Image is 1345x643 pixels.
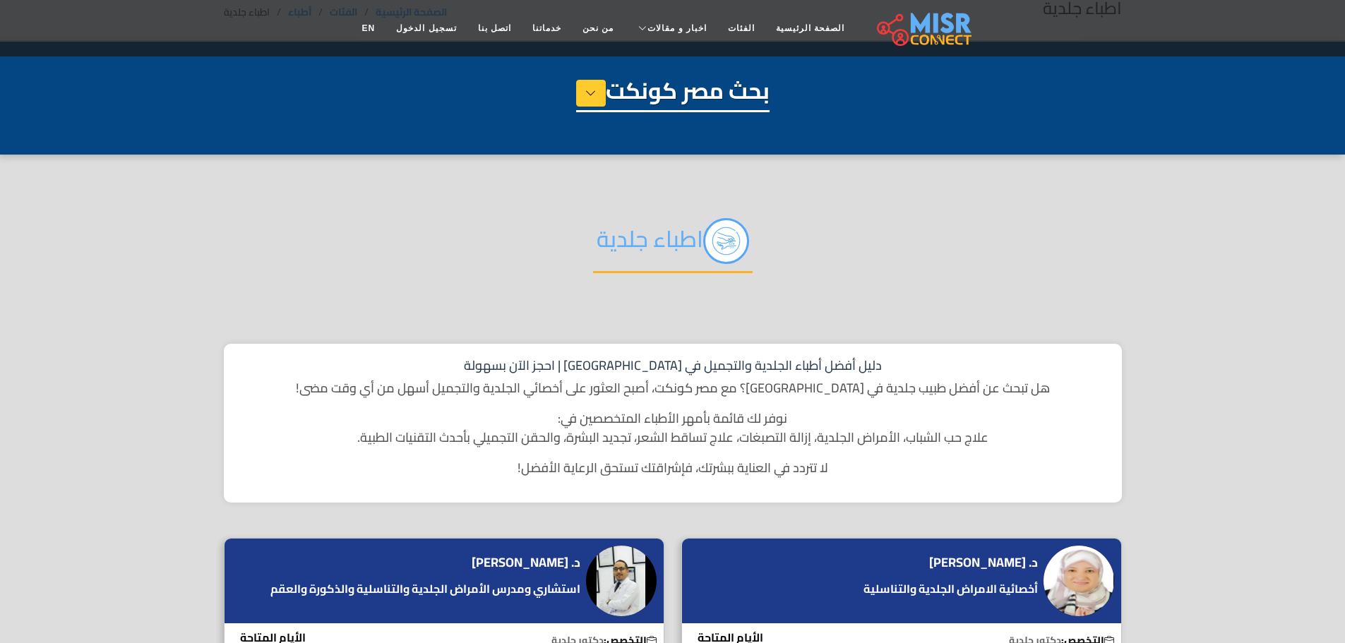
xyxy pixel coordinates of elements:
a: EN [352,15,386,42]
h1: دليل أفضل أطباء الجلدية والتجميل في [GEOGRAPHIC_DATA] | احجز الآن بسهولة [238,358,1108,373]
a: تسجيل الدخول [385,15,467,42]
h2: اطباء جلدية [593,218,753,273]
a: الصفحة الرئيسية [765,15,855,42]
h4: د. [PERSON_NAME] [929,555,1038,570]
p: هل تبحث عن أفضل طبيب جلدية في [GEOGRAPHIC_DATA]؟ مع مصر كونكت، أصبح العثور على أخصائي الجلدية وال... [238,378,1108,397]
a: استشاري ومدرس الأمراض الجلدية والتناسلية والذكورة والعقم [267,580,584,597]
a: د. [PERSON_NAME] [472,552,584,573]
a: من نحن [572,15,624,42]
h4: د. [PERSON_NAME] [472,555,580,570]
a: أخصائية الامراض الجلدية والتناسلية [860,580,1041,597]
img: main.misr_connect [877,11,972,46]
a: خدماتنا [522,15,572,42]
img: hWxcuLC5XSYMg4jBQuTo.png [703,218,749,264]
a: د. [PERSON_NAME] [929,552,1041,573]
p: نوفر لك قائمة بأمهر الأطباء المتخصصين في: علاج حب الشباب، الأمراض الجلدية، إزالة التصبغات، علاج ت... [238,409,1108,447]
a: اتصل بنا [467,15,522,42]
h1: بحث مصر كونكت [576,77,770,112]
p: لا تتردد في العناية ببشرتك، فإشراقتك تستحق الرعاية الأفضل! [238,458,1108,477]
img: د. منى أحمد جمال [1044,546,1114,616]
span: اخبار و مقالات [647,22,707,35]
a: اخبار و مقالات [624,15,717,42]
img: د. محمد عبد الشكور المحمدي [586,546,657,616]
a: الفئات [717,15,765,42]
